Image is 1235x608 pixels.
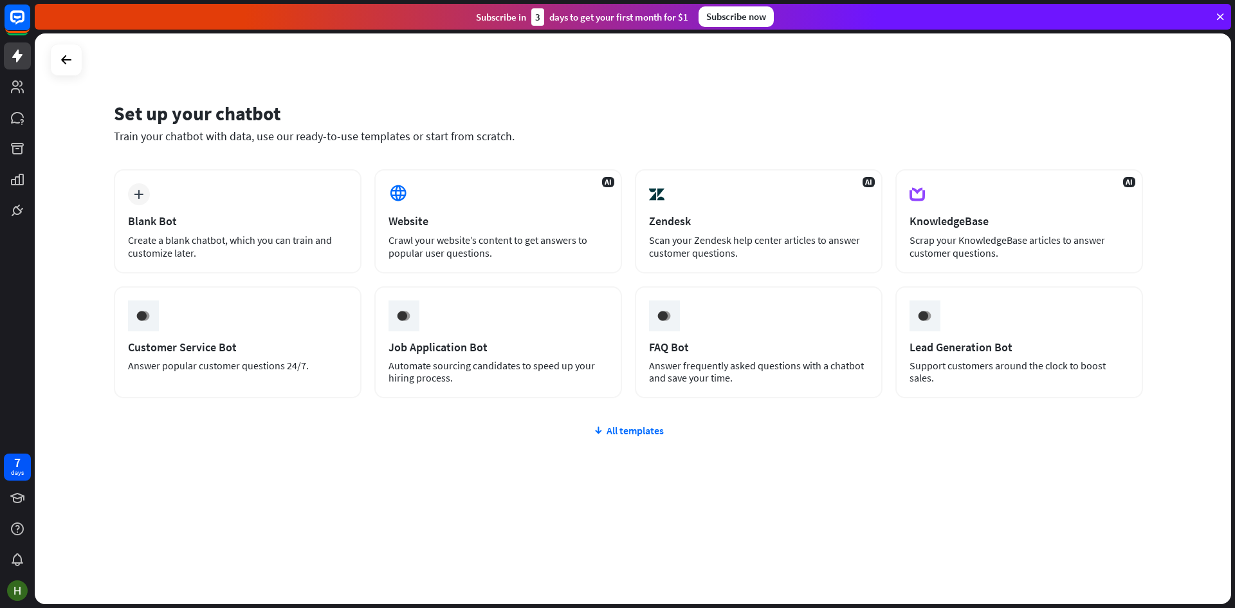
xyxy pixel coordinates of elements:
iframe: LiveChat chat widget [1181,554,1235,608]
div: 3 [531,8,544,26]
div: 7 [14,457,21,468]
div: days [11,468,24,477]
div: Subscribe in days to get your first month for $1 [476,8,688,26]
div: Subscribe now [699,6,774,27]
a: 7 days [4,454,31,481]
